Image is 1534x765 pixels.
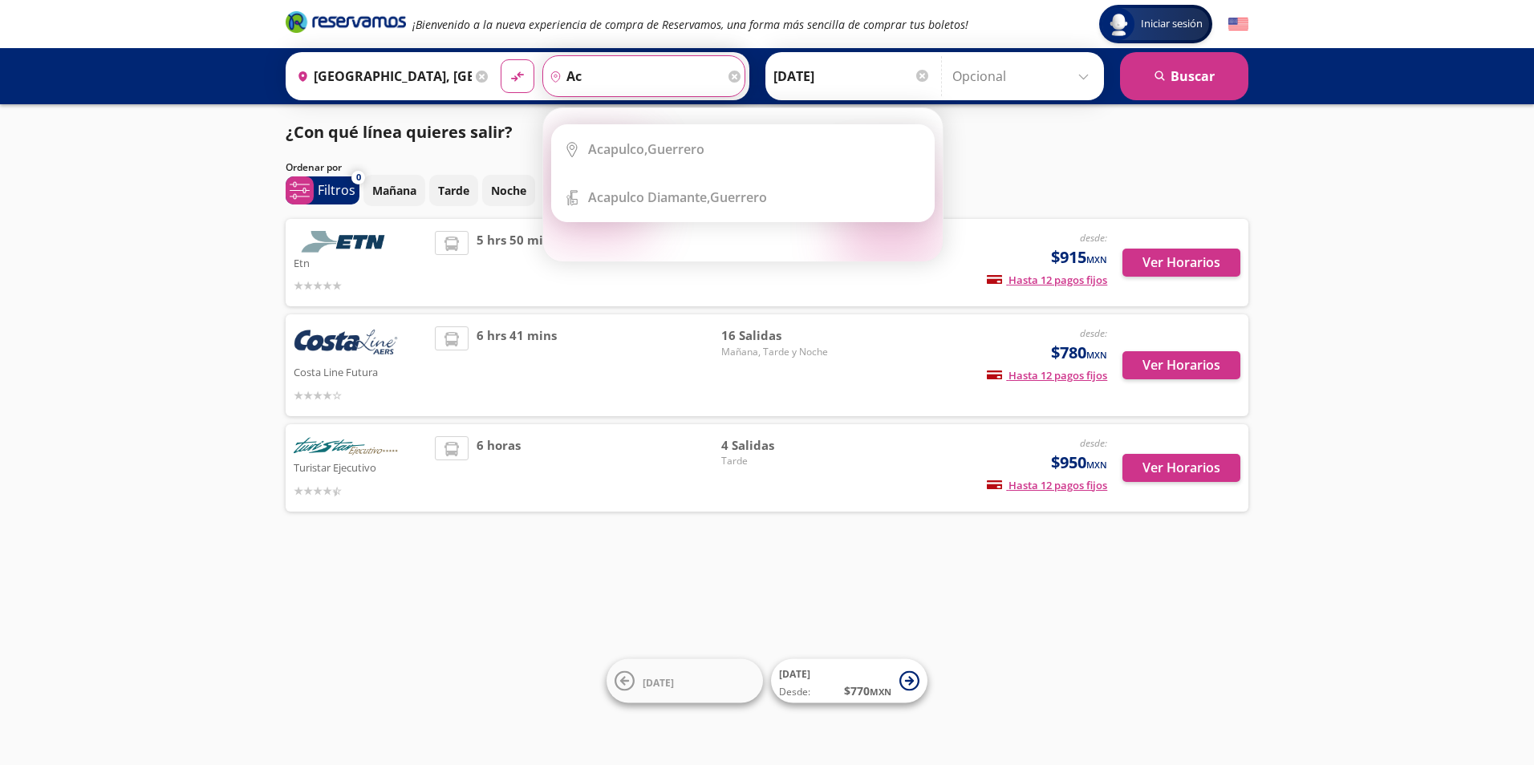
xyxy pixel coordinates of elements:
[721,326,834,345] span: 16 Salidas
[290,56,472,96] input: Buscar Origen
[482,175,535,206] button: Noche
[294,457,427,476] p: Turistar Ejecutivo
[363,175,425,206] button: Mañana
[952,56,1096,96] input: Opcional
[1080,436,1107,450] em: desde:
[286,176,359,204] button: 0Filtros
[286,160,342,175] p: Ordenar por
[643,675,674,689] span: [DATE]
[477,326,557,404] span: 6 hrs 41 mins
[870,686,891,698] small: MXN
[286,10,406,38] a: Brand Logo
[1122,454,1240,482] button: Ver Horarios
[1086,459,1107,471] small: MXN
[779,667,810,681] span: [DATE]
[318,180,355,200] p: Filtros
[773,56,931,96] input: Elegir Fecha
[721,454,834,468] span: Tarde
[779,685,810,699] span: Desde:
[987,273,1107,287] span: Hasta 12 pagos fijos
[844,682,891,699] span: $ 770
[294,231,398,253] img: Etn
[1122,249,1240,277] button: Ver Horarios
[294,326,398,362] img: Costa Line Futura
[771,659,927,703] button: [DATE]Desde:$770MXN
[588,188,767,206] div: Guerrero
[1051,245,1107,269] span: $915
[286,120,513,144] p: ¿Con qué línea quieres salir?
[1122,351,1240,379] button: Ver Horarios
[987,478,1107,492] span: Hasta 12 pagos fijos
[477,231,557,294] span: 5 hrs 50 mins
[588,140,647,158] b: Acapulco,
[607,659,763,703] button: [DATE]
[1051,341,1107,365] span: $780
[543,56,724,96] input: Buscar Destino
[356,171,361,184] span: 0
[1080,231,1107,245] em: desde:
[721,436,834,455] span: 4 Salidas
[294,253,427,272] p: Etn
[588,140,704,158] div: Guerrero
[721,345,834,359] span: Mañana, Tarde y Noche
[294,362,427,381] p: Costa Line Futura
[1051,451,1107,475] span: $950
[372,182,416,199] p: Mañana
[286,10,406,34] i: Brand Logo
[438,182,469,199] p: Tarde
[429,175,478,206] button: Tarde
[1228,14,1248,34] button: English
[1086,253,1107,265] small: MXN
[491,182,526,199] p: Noche
[1120,52,1248,100] button: Buscar
[1086,349,1107,361] small: MXN
[1080,326,1107,340] em: desde:
[987,368,1107,382] span: Hasta 12 pagos fijos
[294,436,398,458] img: Turistar Ejecutivo
[412,17,968,32] em: ¡Bienvenido a la nueva experiencia de compra de Reservamos, una forma más sencilla de comprar tus...
[477,436,521,500] span: 6 horas
[588,188,710,206] b: Acapulco Diamante,
[1134,16,1209,32] span: Iniciar sesión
